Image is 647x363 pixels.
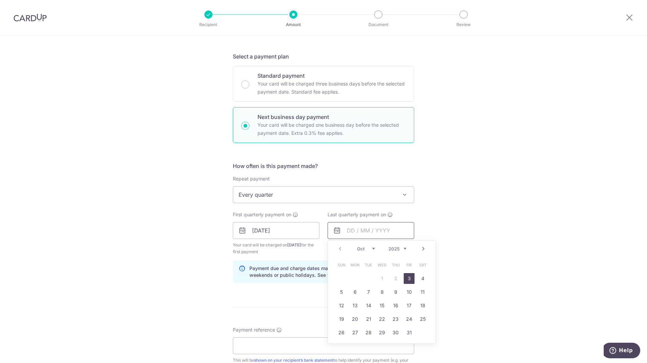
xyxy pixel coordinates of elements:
[419,245,427,253] a: Next
[233,175,270,182] label: Repeat payment
[287,242,301,247] span: [DATE]
[249,265,408,279] p: Payment due and charge dates may be adjusted if it falls on weekends or public holidays. See fina...
[350,260,360,270] span: Monday
[233,222,319,239] input: DD / MM / YYYY
[417,273,428,284] a: 4
[390,287,401,297] a: 9
[336,327,347,338] a: 26
[258,80,406,96] p: Your card will be charged three business days before the selected payment date. Standard fee appl...
[604,343,640,360] iframe: Opens a widget where you can find more information
[268,21,318,28] p: Amount
[258,121,406,137] p: Your card will be charged one business day before the selected payment date. Extra 0.3% fee applies.
[328,211,386,218] span: Last quarterly payment on
[417,314,428,324] a: 25
[404,327,415,338] a: 31
[350,327,360,338] a: 27
[350,300,360,311] a: 13
[336,314,347,324] a: 19
[404,287,415,297] a: 10
[404,314,415,324] a: 24
[254,358,334,363] a: shown on your recipient’s bank statement
[233,52,414,60] h5: Select a payment plan
[417,260,428,270] span: Saturday
[336,260,347,270] span: Sunday
[377,327,387,338] a: 29
[363,327,374,338] a: 28
[363,314,374,324] a: 21
[363,287,374,297] a: 7
[377,314,387,324] a: 22
[417,300,428,311] a: 18
[183,21,233,28] p: Recipient
[233,211,291,218] span: First quarterly payment on
[233,162,414,170] h5: How often is this payment made?
[14,14,47,22] img: CardUp
[328,222,414,239] input: DD / MM / YYYY
[350,287,360,297] a: 6
[353,21,403,28] p: Document
[350,314,360,324] a: 20
[336,287,347,297] a: 5
[390,300,401,311] a: 16
[417,287,428,297] a: 11
[377,287,387,297] a: 8
[377,300,387,311] a: 15
[439,21,489,28] p: Review
[233,187,414,203] span: Every quarter
[363,300,374,311] a: 14
[404,300,415,311] a: 17
[258,72,406,80] p: Standard payment
[233,242,319,255] span: Your card will be charged on
[258,113,406,121] p: Next business day payment
[377,260,387,270] span: Wednesday
[404,260,415,270] span: Friday
[390,327,401,338] a: 30
[233,326,275,333] span: Payment reference
[404,273,415,284] a: 3
[390,314,401,324] a: 23
[336,300,347,311] a: 12
[233,186,414,203] span: Every quarter
[363,260,374,270] span: Tuesday
[390,260,401,270] span: Thursday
